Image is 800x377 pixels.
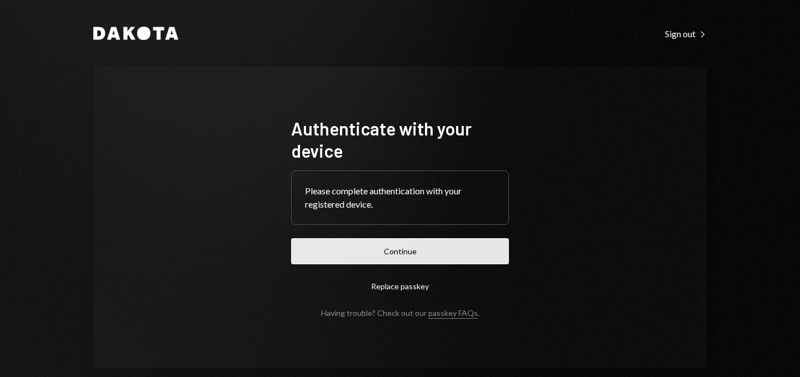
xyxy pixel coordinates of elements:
[305,184,495,211] div: Please complete authentication with your registered device.
[321,308,479,318] div: Having trouble? Check out our .
[665,27,707,39] a: Sign out
[291,117,509,162] h1: Authenticate with your device
[291,273,509,299] button: Replace passkey
[428,308,478,319] a: passkey FAQs
[291,238,509,264] button: Continue
[665,28,707,39] div: Sign out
